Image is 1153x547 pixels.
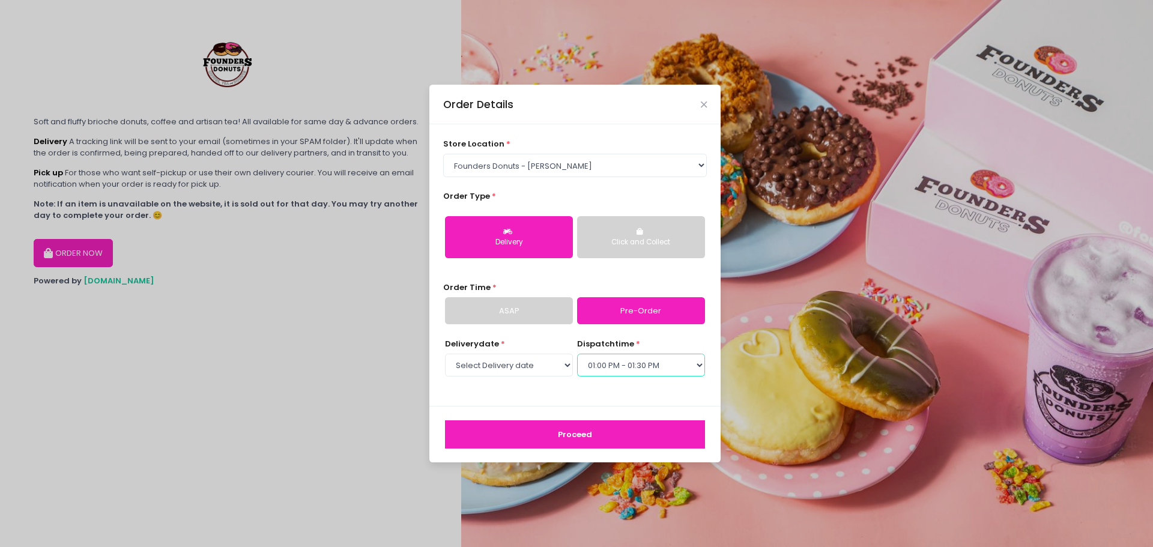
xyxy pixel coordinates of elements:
span: store location [443,138,504,150]
span: Order Type [443,190,490,202]
button: Click and Collect [577,216,705,258]
div: Click and Collect [586,237,697,248]
a: Pre-Order [577,297,705,325]
span: Order Time [443,282,491,293]
div: Order Details [443,97,513,112]
div: Delivery [453,237,564,248]
span: Delivery date [445,338,499,349]
button: Proceed [445,420,705,449]
a: ASAP [445,297,573,325]
span: dispatch time [577,338,634,349]
button: Close [701,101,707,107]
button: Delivery [445,216,573,258]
